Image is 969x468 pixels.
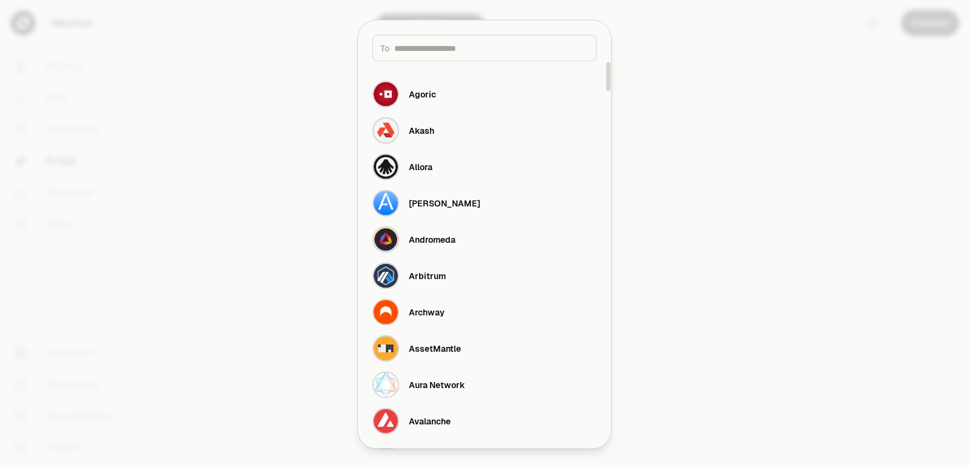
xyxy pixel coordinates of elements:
img: Avalanche Logo [374,409,398,433]
div: Arbitrum [409,269,446,282]
button: AssetMantle LogoAssetMantle [365,330,604,366]
button: Andromeda LogoAndromeda [365,221,604,257]
img: Andromeda Logo [374,227,398,251]
div: Andromeda [409,233,455,245]
button: Aura Network LogoAura Network [365,366,604,403]
div: Avalanche [409,415,451,427]
span: To [380,42,389,54]
img: Allora Logo [374,154,398,179]
div: Akash [409,124,434,136]
button: Allora LogoAllora [365,148,604,185]
img: AssetMantle Logo [374,336,398,360]
img: Archway Logo [374,300,398,324]
img: Arbitrum Logo [374,263,398,288]
div: Agoric [409,88,436,100]
img: Althea Logo [374,191,398,215]
button: Akash LogoAkash [365,112,604,148]
div: Aura Network [409,378,465,391]
div: AssetMantle [409,342,461,354]
button: Althea Logo[PERSON_NAME] [365,185,604,221]
button: Arbitrum LogoArbitrum [365,257,604,294]
img: Aura Network Logo [374,372,398,397]
img: Agoric Logo [374,82,398,106]
div: [PERSON_NAME] [409,197,480,209]
img: Akash Logo [374,118,398,142]
button: Archway LogoArchway [365,294,604,330]
button: Avalanche LogoAvalanche [365,403,604,439]
button: Agoric LogoAgoric [365,76,604,112]
div: Allora [409,160,432,173]
div: Archway [409,306,445,318]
